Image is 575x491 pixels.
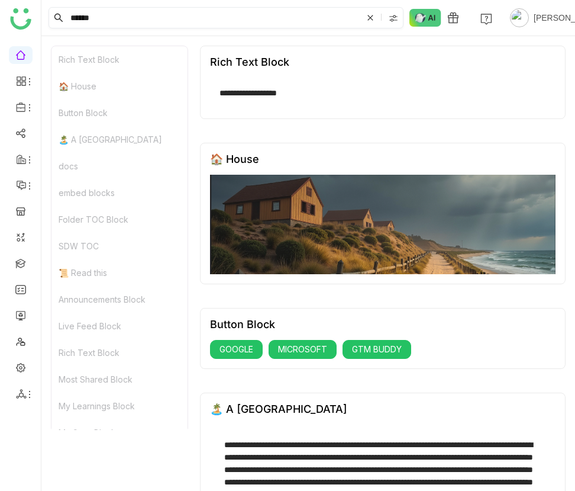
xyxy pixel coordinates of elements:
img: avatar [510,8,529,27]
div: My Stats Block [51,419,188,446]
div: 📜 Read this [51,259,188,286]
div: SDW TOC [51,233,188,259]
div: 🏠 House [210,153,259,165]
div: Folder TOC Block [51,206,188,233]
div: Button Block [51,100,188,126]
span: GTM BUDDY [352,343,402,356]
div: 🏠 House [51,73,188,100]
div: Rich Text Block [51,339,188,366]
div: My Learnings Block [51,393,188,419]
img: search-type.svg [389,14,398,23]
div: Rich Text Block [210,56,289,68]
img: 68553b2292361c547d91f02a [210,175,555,274]
button: GOOGLE [210,340,263,359]
button: MICROSOFT [269,340,337,359]
div: embed blocks [51,179,188,206]
img: ask-buddy-normal.svg [409,9,441,27]
img: logo [10,8,31,30]
img: help.svg [480,13,492,25]
div: Button Block [210,318,275,330]
div: Rich Text Block [51,46,188,73]
div: Announcements Block [51,286,188,313]
div: Most Shared Block [51,366,188,393]
div: docs [51,153,188,179]
button: GTM BUDDY [343,340,411,359]
div: Live Feed Block [51,313,188,339]
div: 🏝️ A [GEOGRAPHIC_DATA] [51,126,188,153]
span: MICROSOFT [278,343,327,356]
div: 🏝️ A [GEOGRAPHIC_DATA] [210,403,347,415]
span: GOOGLE [219,343,253,356]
